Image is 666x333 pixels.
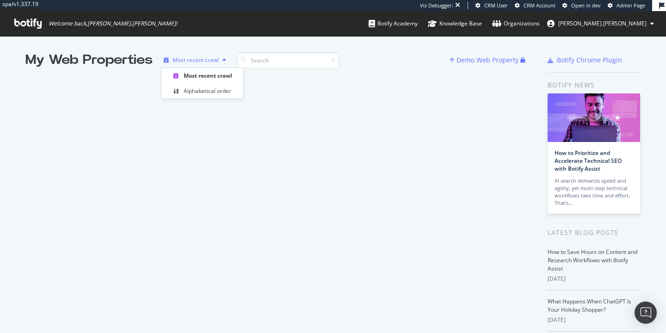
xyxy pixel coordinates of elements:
span: Welcome back, [PERSON_NAME].[PERSON_NAME] ! [49,20,177,27]
img: How to Prioritize and Accelerate Technical SEO with Botify Assist [548,93,640,142]
span: CRM Account [524,2,555,9]
span: Admin Page [617,2,645,9]
span: maggie.sullivan [558,19,647,27]
a: CRM User [475,2,508,9]
a: CRM Account [515,2,555,9]
div: Demo Web Property [456,55,518,65]
span: Open in dev [571,2,601,9]
div: Botify news [548,80,641,90]
div: Alphabetical order [184,87,231,95]
div: Botify Academy [369,19,418,28]
a: Demo Web Property [450,56,520,64]
div: [DATE] [548,275,641,283]
a: Knowledge Base [428,11,482,36]
div: Knowledge Base [428,19,482,28]
a: Botify Chrome Plugin [548,55,622,65]
div: Open Intercom Messenger [635,302,657,324]
div: AI search demands speed and agility, yet multi-step technical workflows take time and effort. Tha... [555,177,633,207]
button: Most recent crawl [160,53,230,68]
a: Open in dev [562,2,601,9]
div: Latest Blog Posts [548,228,641,238]
a: How to Save Hours on Content and Research Workflows with Botify Assist [548,248,637,272]
button: Demo Web Property [450,53,520,68]
a: Admin Page [608,2,645,9]
div: Organizations [492,19,540,28]
div: Most recent crawl [173,57,219,63]
div: Botify Chrome Plugin [557,55,622,65]
a: Botify Academy [369,11,418,36]
input: Search [237,52,339,68]
div: My Web Properties [25,51,153,69]
a: What Happens When ChatGPT Is Your Holiday Shopper? [548,297,631,314]
div: Most recent crawl [184,72,232,80]
a: Organizations [492,11,540,36]
a: How to Prioritize and Accelerate Technical SEO with Botify Assist [555,149,622,173]
button: [PERSON_NAME].[PERSON_NAME] [540,16,661,31]
div: Viz Debugger: [420,2,453,9]
span: CRM User [484,2,508,9]
div: [DATE] [548,316,641,324]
